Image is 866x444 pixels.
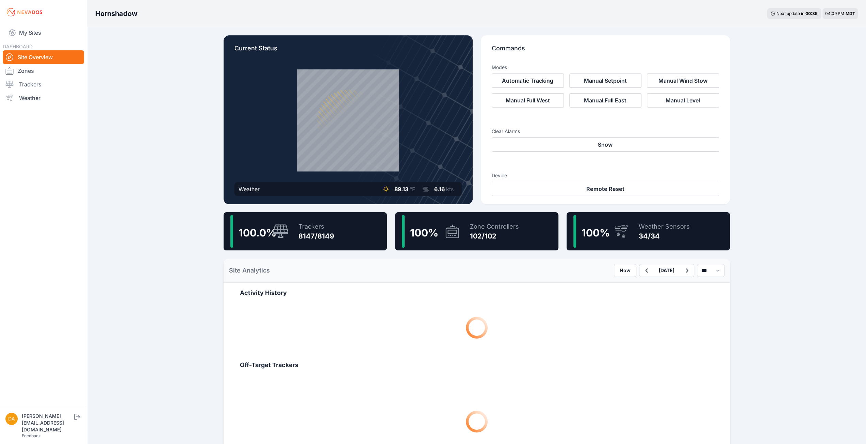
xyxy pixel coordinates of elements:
span: 100.0 % [239,227,276,239]
a: Zones [3,64,84,78]
a: Site Overview [3,50,84,64]
p: Commands [492,44,719,59]
a: Weather [3,91,84,105]
div: 102/102 [470,231,519,241]
a: Feedback [22,433,41,438]
a: 100.0%Trackers8147/8149 [224,212,387,250]
span: kts [446,186,454,193]
h3: Clear Alarms [492,128,719,135]
p: Current Status [234,44,462,59]
button: Manual Full West [492,93,564,108]
nav: Breadcrumb [95,5,137,22]
button: Remote Reset [492,182,719,196]
span: Next update in [777,11,804,16]
button: Snow [492,137,719,152]
button: Now [614,264,636,277]
h2: Site Analytics [229,266,270,275]
span: MDT [846,11,855,16]
h3: Modes [492,64,507,71]
a: Trackers [3,78,84,91]
h2: Off-Target Trackers [240,360,714,370]
img: daniel@nevados.solar [5,413,18,425]
button: Manual Full East [569,93,641,108]
span: °F [410,186,415,193]
div: 00 : 35 [805,11,818,16]
span: DASHBOARD [3,44,33,49]
img: Nevados [5,7,44,18]
div: Weather [239,185,260,193]
h3: Device [492,172,719,179]
h3: Hornshadow [95,9,137,18]
div: [PERSON_NAME][EMAIL_ADDRESS][DOMAIN_NAME] [22,413,73,433]
a: 100%Zone Controllers102/102 [395,212,558,250]
div: Trackers [298,222,334,231]
span: 04:09 PM [825,11,844,16]
button: Manual Level [647,93,719,108]
span: 100 % [582,227,610,239]
span: 100 % [410,227,438,239]
span: 89.13 [394,186,408,193]
a: 100%Weather Sensors34/34 [567,212,730,250]
a: My Sites [3,24,84,41]
div: Weather Sensors [639,222,690,231]
div: 8147/8149 [298,231,334,241]
span: 6.16 [434,186,445,193]
div: Zone Controllers [470,222,519,231]
h2: Activity History [240,288,714,298]
button: [DATE] [653,264,680,277]
button: Manual Wind Stow [647,73,719,88]
div: 34/34 [639,231,690,241]
button: Automatic Tracking [492,73,564,88]
button: Manual Setpoint [569,73,641,88]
